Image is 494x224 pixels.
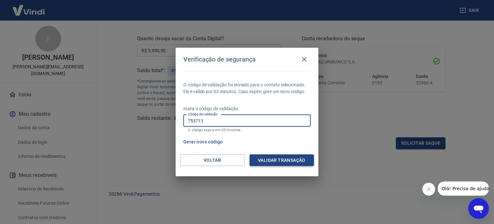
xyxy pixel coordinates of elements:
[188,128,306,132] p: O código expira em 03 minutos.
[422,183,435,196] iframe: Fechar mensagem
[4,5,54,10] span: Olá! Precisa de ajuda?
[183,55,256,63] h4: Verificação de segurança
[183,82,311,95] p: O código de validação foi enviado para o contato selecionado. Ele é válido por 03 minutos. Caso e...
[180,154,244,166] button: Voltar
[181,136,225,148] button: Gerar novo código
[438,181,489,196] iframe: Mensagem da empresa
[188,112,218,117] label: Código de validação
[183,105,311,112] p: Insira o código de validação
[250,154,314,166] button: Validar transação
[468,198,489,219] iframe: Botão para abrir a janela de mensagens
